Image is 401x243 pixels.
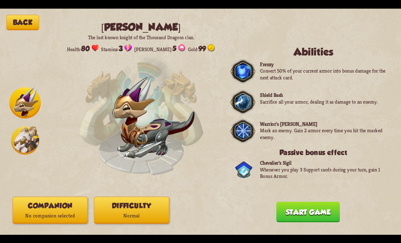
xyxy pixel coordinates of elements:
[81,44,90,52] span: 80
[235,46,391,58] h2: Abilities
[235,148,391,156] h3: Passive bonus effect
[66,21,216,33] h2: [PERSON_NAME]
[260,67,391,81] p: Convert 50% of your current armor into bonus damage for the next attack card.
[230,89,256,115] img: Dark_Frame.png
[10,87,41,118] img: Chevalier_Dragon_Icon.png
[260,160,391,166] p: Chevalier's Sigil
[119,44,123,52] span: 3
[188,44,215,52] div: Gold:
[11,126,39,154] img: Barbarian_Dragon_Icon.png
[66,34,216,41] p: The last known knight of the Thousand Dragons clan.
[230,118,256,144] img: Dark_Frame.png
[94,211,169,221] p: Normal
[94,197,169,224] button: DifficultyNormal
[134,44,186,52] div: [PERSON_NAME]:
[67,44,99,52] div: Health:
[78,52,204,178] img: Enchantment_Altar.png
[260,127,391,140] p: Mark an enemy. Gain 2 armor every time you hit the marked enemy.
[276,202,340,222] button: Start game
[101,44,132,52] div: Stamina:
[178,44,186,51] img: Mana_Points.png
[230,58,256,84] img: Dark_Frame.png
[112,76,195,160] img: Chevalier_Dragon.png
[173,44,176,52] span: 5
[260,121,391,127] p: Warrior's [PERSON_NAME]
[198,44,206,52] span: 99
[91,44,99,51] img: Heart.png
[260,98,378,105] p: Sacrifice all your armor, dealing it as damage to an enemy.
[113,77,194,159] img: Chevalier_Dragon.png
[6,15,39,30] button: Back
[13,197,88,224] button: CompanionNo companion selected
[124,44,132,51] img: Stamina_Icon.png
[260,61,391,67] p: Frenzy
[13,211,87,221] p: No companion selected
[260,92,378,98] p: Shield Bash
[208,44,215,51] img: Gold.png
[235,161,252,178] img: ChevalierSigil.png
[260,166,391,179] p: Whenever you play 3 Support cards during your turn, gain 1 Bonus Armor.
